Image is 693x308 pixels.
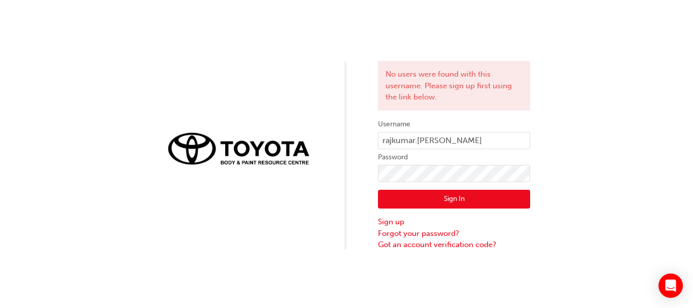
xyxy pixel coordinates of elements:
div: No users were found with this username. Please sign up first using the link below. [378,61,530,111]
div: Open Intercom Messenger [659,273,683,298]
label: Username [378,118,530,130]
a: Sign up [378,216,530,228]
a: Forgot your password? [378,228,530,239]
a: Got an account verification code? [378,239,530,251]
input: Username [378,132,530,149]
label: Password [378,151,530,163]
img: Trak [163,127,315,169]
button: Sign In [378,190,530,209]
